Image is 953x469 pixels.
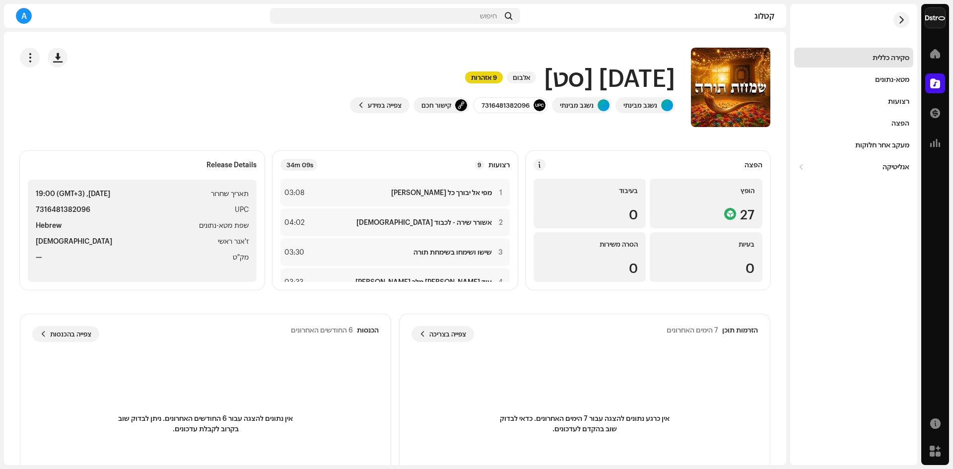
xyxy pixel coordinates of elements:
span: שפת מטא-נתונים [199,219,249,231]
strong: שישו ושימחו בשימחת תורה [413,248,492,256]
h1: [DATE] [סט] [544,62,675,93]
div: מעקב אחר חלוקות [855,141,909,149]
div: 03:08 [284,187,306,199]
span: אין כרגע נתונים להצגה עבור 7 הימים האחרונים. כדאי לבדוק שוב בהקדם לעדכונים. [495,413,674,434]
div: הפצה [891,119,909,127]
button: צפייה בהכנסות [32,326,99,342]
re-m-nav-item: סקירה כללית [794,48,913,67]
button: צפייה בצריכה [411,326,474,342]
re-m-nav-item: רצועות [794,91,913,111]
div: בעיבוד [542,187,638,195]
re-m-nav-item: הפצה [794,113,913,133]
div: 6 החודשים האחרונים [291,326,353,334]
div: 7316481382096 [481,101,530,109]
span: צפייה במידע [368,95,402,115]
strong: עוד [PERSON_NAME] מלך [PERSON_NAME] [355,278,492,286]
strong: אשורר שירה - לכבוד [DEMOGRAPHIC_DATA] [356,218,492,226]
div: הופץ [658,187,754,195]
div: A [16,8,32,24]
div: נשגב מבינתי [623,101,657,109]
div: הסרה משירות [542,240,638,248]
p-badge: 9 [475,160,484,169]
div: 34m 09s [280,159,317,171]
div: נשגב מבינתי [560,101,594,109]
div: הפצה [745,161,762,169]
strong: 7316481382096 [36,203,90,215]
div: 03:30 [284,246,306,258]
div: קטלוג [524,12,774,20]
span: צפייה בצריכה [429,324,466,344]
strong: Release Details [206,161,257,169]
div: 03:33 [284,276,306,288]
strong: מפי אל יבורך כל [PERSON_NAME] [391,189,492,197]
div: מטא-נתונים [875,75,909,83]
strong: [DATE], 19:00 (GMT+3) [36,188,110,200]
div: 7 הימים האחרונים [667,326,718,334]
span: UPC [235,203,249,215]
div: רצועות [888,97,909,105]
strong: [DEMOGRAPHIC_DATA] [36,235,112,247]
div: אנליטיקה [883,163,909,171]
span: מק"ט [233,251,249,263]
re-m-nav-item: מטא-נתונים [794,69,913,89]
span: 9 אזהרות [465,71,503,83]
div: קישור חכם [421,101,451,109]
span: אין נתונים להצגה עבור 6 החודשים האחרונים. ניתן לבדוק שוב בקרוב לקבלת עדכונים. [116,413,295,434]
button: צפייה במידע [350,97,409,113]
re-m-nav-item: מעקב אחר חלוקות [794,135,913,155]
div: סקירה כללית [873,54,909,62]
div: בעיות [658,240,754,248]
div: הכנסות [357,326,379,334]
div: הזרמות תוכן [722,326,758,334]
span: אלבום [507,71,536,83]
span: צפייה בהכנסות [50,324,91,344]
span: תאריך שחרור [211,188,249,200]
strong: רצועות [488,161,510,169]
strong: — [36,251,42,263]
strong: Hebrew [36,219,62,231]
div: 04:02 [284,216,306,228]
span: ז'אנר ראשי [218,235,249,247]
re-m-nav-dropdown: אנליטיקה [794,157,913,177]
img: a754eb8e-f922-4056-8001-d1d15cdf72ef [925,8,945,28]
span: חיפוש [480,12,497,20]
